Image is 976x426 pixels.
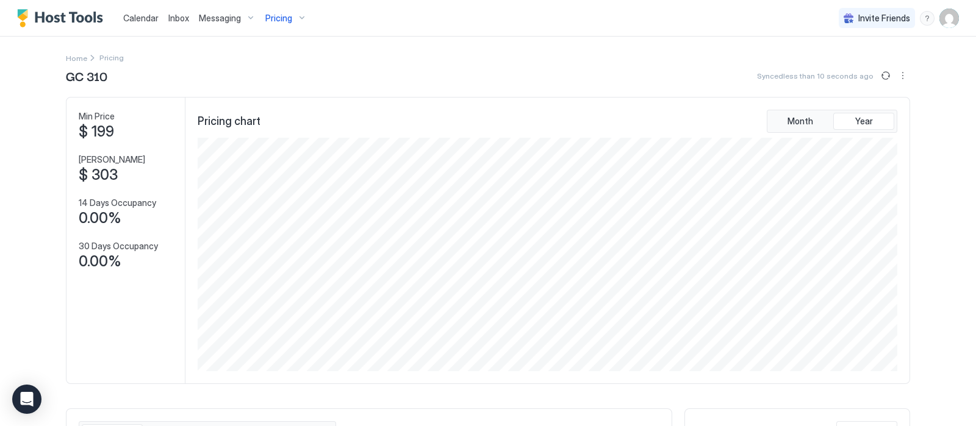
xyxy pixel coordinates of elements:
span: Invite Friends [858,13,910,24]
span: [PERSON_NAME] [79,154,145,165]
span: Pricing [265,13,292,24]
span: Year [855,116,873,127]
button: Month [770,113,831,130]
button: More options [895,68,910,83]
span: 30 Days Occupancy [79,241,158,252]
a: Home [66,51,87,64]
span: Month [788,116,813,127]
div: Open Intercom Messenger [12,385,41,414]
span: Min Price [79,111,115,122]
span: 14 Days Occupancy [79,197,156,208]
div: User profile [939,9,959,28]
span: Calendar [123,13,159,23]
span: 0.00% [79,209,121,227]
span: Breadcrumb [99,53,124,62]
span: $ 199 [79,122,114,141]
button: Sync prices [878,68,893,83]
div: tab-group [767,110,897,133]
div: menu [920,11,935,26]
button: Year [833,113,894,130]
a: Calendar [123,12,159,24]
div: menu [895,68,910,83]
span: Pricing chart [198,115,260,129]
span: Home [66,54,87,63]
div: Breadcrumb [66,51,87,64]
span: Inbox [168,13,189,23]
span: 0.00% [79,252,121,271]
span: GC 310 [66,66,107,85]
span: Synced less than 10 seconds ago [757,71,874,80]
span: $ 303 [79,166,118,184]
span: Messaging [199,13,241,24]
a: Host Tools Logo [17,9,109,27]
a: Inbox [168,12,189,24]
